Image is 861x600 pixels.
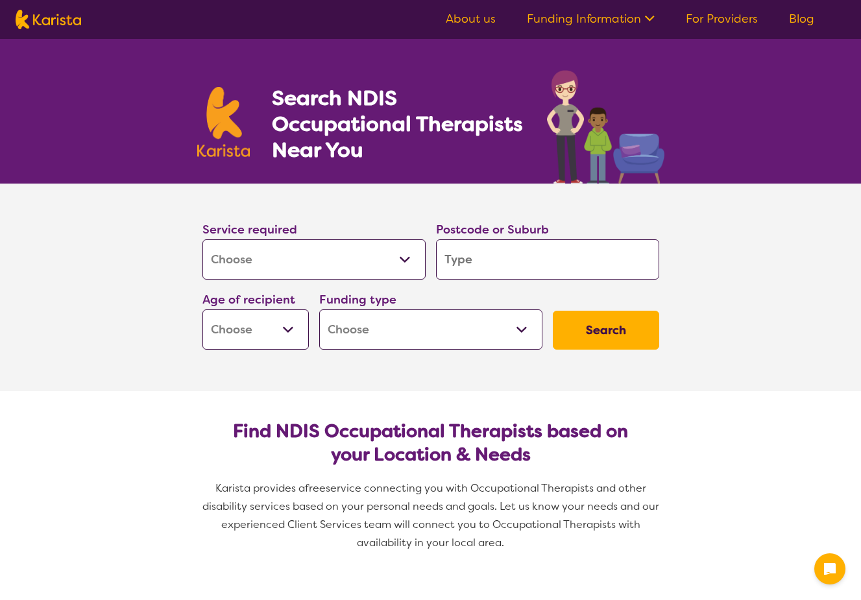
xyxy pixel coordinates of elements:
[527,11,655,27] a: Funding Information
[215,481,305,495] span: Karista provides a
[547,70,664,184] img: occupational-therapy
[16,10,81,29] img: Karista logo
[202,481,662,549] span: service connecting you with Occupational Therapists and other disability services based on your p...
[202,292,295,307] label: Age of recipient
[789,11,814,27] a: Blog
[686,11,758,27] a: For Providers
[446,11,496,27] a: About us
[305,481,326,495] span: free
[436,239,659,280] input: Type
[213,420,649,466] h2: Find NDIS Occupational Therapists based on your Location & Needs
[319,292,396,307] label: Funding type
[197,87,250,157] img: Karista logo
[553,311,659,350] button: Search
[202,222,297,237] label: Service required
[272,85,524,163] h1: Search NDIS Occupational Therapists Near You
[436,222,549,237] label: Postcode or Suburb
